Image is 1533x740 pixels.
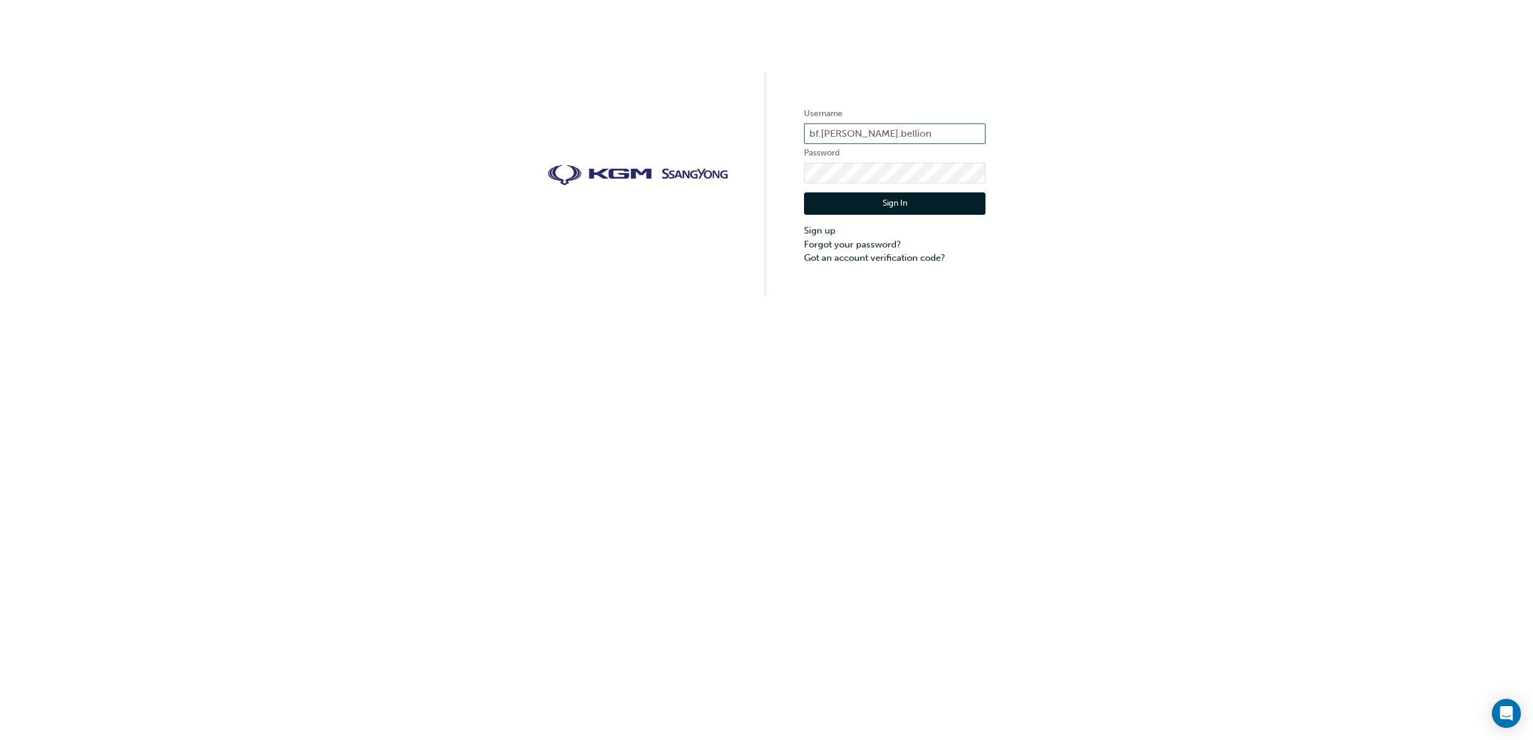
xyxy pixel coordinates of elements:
a: Got an account verification code? [804,251,985,265]
input: Username [804,123,985,144]
button: Sign In [804,192,985,215]
img: kgm [547,165,729,186]
a: Forgot your password? [804,238,985,252]
label: Password [804,146,985,160]
a: Sign up [804,224,985,238]
div: Open Intercom Messenger [1492,699,1521,728]
label: Username [804,106,985,121]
